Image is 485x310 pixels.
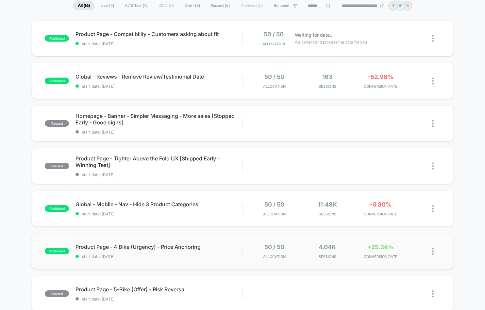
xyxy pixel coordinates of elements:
span: Global - Reviews - Remove Review/Testimonial Date [75,73,242,80]
span: published [45,35,69,42]
span: paused [45,290,69,297]
img: close [432,290,434,297]
span: 50 / 50 [264,244,284,250]
span: Sessions [303,212,353,216]
span: CONVERSION RATE [356,254,406,259]
span: paused [45,120,69,127]
span: Sessions [303,84,353,89]
span: 4.04k [319,244,336,250]
span: A/B Test ( 4 ) [120,1,153,10]
p: JP [391,3,395,8]
span: Global - Mobile - Nav - Hide 3 Product Categories [75,201,242,208]
span: Product Page - 5-Bike (Offer) - Risk Reversal [75,286,242,293]
span: published [45,248,69,254]
span: Allocation [263,84,286,89]
span: 50 / 50 [264,201,284,208]
img: close [432,78,434,84]
img: close [432,205,434,212]
span: All ( 16 ) [73,1,95,10]
span: Product Page - Tighter Above the Fold UX [Shipped Early - Winning Test] [75,155,242,168]
span: Sessions [303,254,353,259]
img: close [432,163,434,170]
button: Play, NEW DEMO 2025-VEED.mp4 [3,126,14,136]
span: Homepage - Banner - Simpler Messaging - More sales [Stopped Early - Good signs] [75,113,242,126]
img: close [432,248,434,255]
span: start date: [DATE] [75,172,242,177]
span: start date: [DATE] [75,84,242,89]
span: Paused ( 6 ) [206,1,235,10]
button: Play, NEW DEMO 2025-VEED.mp4 [116,62,132,78]
span: start date: [DATE] [75,211,242,216]
span: Product Page - Compatibility - Customers asking about fit [75,31,242,37]
span: -0.80% [370,201,392,208]
span: Allocation [262,42,285,46]
div: Current time [173,127,188,135]
span: paused [45,163,69,169]
span: +25.24% [367,244,394,250]
span: 50 / 50 [264,31,284,38]
span: 50 / 50 [264,73,284,80]
span: start date: [DATE] [75,41,242,46]
span: 11.48k [318,201,337,208]
span: By Label [274,3,289,8]
img: end [380,4,384,8]
span: Live ( 4 ) [96,1,119,10]
span: start date: [DATE] [75,130,242,135]
p: JB [398,3,403,8]
span: start date: [DATE] [75,254,242,259]
span: start date: [DATE] [75,297,242,301]
p: RI [406,3,409,8]
input: Volume [200,128,220,134]
span: Waiting for data... [295,31,334,39]
span: 163 [322,73,333,80]
span: published [45,78,69,84]
img: close [432,120,434,127]
span: -52.98% [368,73,393,80]
span: We collect and process the data for you [295,39,367,45]
span: Product Page - 4 Bike (Urgency) - Price Anchoring [75,244,242,250]
span: CONVERSION RATE [356,84,406,89]
span: published [45,205,69,212]
img: close [432,35,434,42]
input: Seek [5,117,244,123]
span: Draft ( 6 ) [180,1,205,10]
span: CONVERSION RATE [356,212,406,216]
span: Allocation [263,254,286,259]
span: Allocation [263,212,286,216]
